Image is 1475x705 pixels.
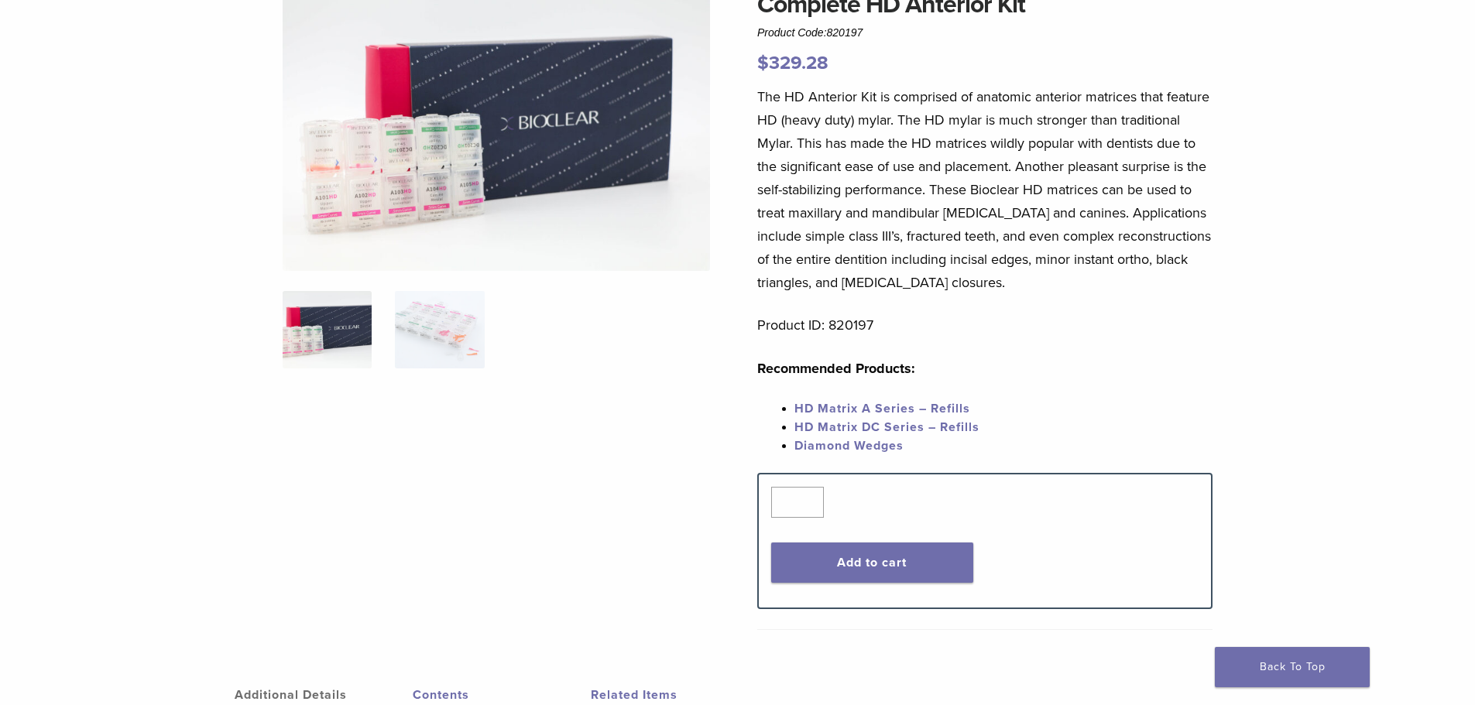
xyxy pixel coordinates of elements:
[1215,647,1370,687] a: Back To Top
[283,291,372,368] img: IMG_8088-1-324x324.jpg
[794,419,979,435] a: HD Matrix DC Series – Refills
[757,360,915,377] strong: Recommended Products:
[757,85,1213,294] p: The HD Anterior Kit is comprised of anatomic anterior matrices that feature HD (heavy duty) mylar...
[757,52,828,74] bdi: 329.28
[827,26,863,39] span: 820197
[794,401,970,416] a: HD Matrix A Series – Refills
[771,542,973,583] button: Add to cart
[757,26,863,39] span: Product Code:
[757,313,1213,337] p: Product ID: 820197
[794,438,904,453] a: Diamond Wedges
[395,291,484,368] img: Complete HD Anterior Kit - Image 2
[757,52,769,74] span: $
